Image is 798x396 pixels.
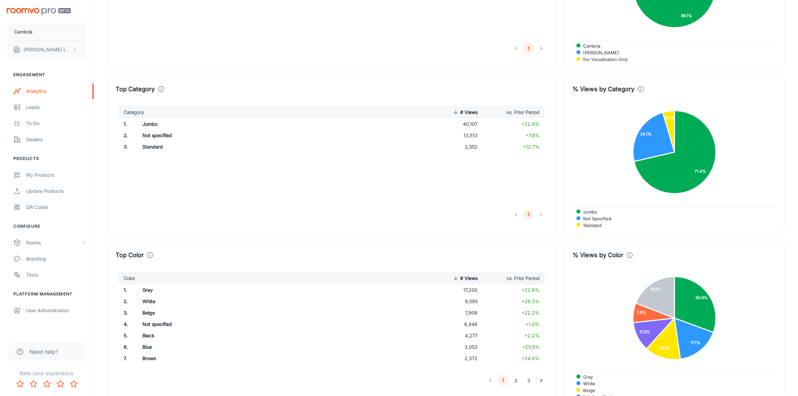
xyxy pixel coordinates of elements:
[521,121,540,127] span: +22.9%
[578,56,628,62] span: For Visualization Only
[451,274,478,282] span: # Views
[418,307,483,319] td: 7,906
[23,46,71,53] p: [PERSON_NAME] [PERSON_NAME]
[484,375,548,386] nav: pagination navigation
[137,284,331,296] td: Gray
[578,43,600,49] span: Cambria
[116,296,137,307] td: 2 .
[418,118,483,130] td: 40,107
[116,330,137,341] td: 5 .
[578,374,593,380] span: Gray
[521,310,540,316] span: +22.2%
[578,381,595,387] span: White
[137,330,331,341] td: Black
[418,330,483,341] td: 4,277
[116,141,137,153] td: 3 .
[498,375,508,386] button: page 1
[521,287,540,293] span: +22.6%
[498,274,540,282] span: vs. Prior Period
[578,222,602,228] span: Standard
[578,216,611,222] span: Not specified
[498,108,540,116] span: vs. Prior Period
[116,284,137,296] td: 1 .
[116,118,137,130] td: 1 .
[451,108,478,116] span: # Views
[521,298,540,304] span: +26.3%
[578,209,597,215] span: Jumbo
[124,274,144,282] span: Color
[418,141,483,153] td: 2,552
[13,377,27,391] button: Rate 1 star
[137,118,331,130] td: Jumbo
[26,136,87,143] div: Dealers
[116,341,137,353] td: 6 .
[418,319,483,330] td: 6,448
[124,108,153,116] span: Category
[14,28,33,36] p: Cambria
[116,319,137,330] td: 4 .
[137,307,331,319] td: Beige
[137,341,331,353] td: Blue
[116,353,137,364] td: 7 .
[509,209,548,220] nav: pagination navigation
[7,8,71,15] img: Roomvo PRO Beta
[137,319,331,330] td: Not specified
[418,341,483,353] td: 3,053
[572,84,634,94] h4: % Views by Category
[26,307,87,314] div: User Administration
[418,284,483,296] td: 17,200
[572,250,623,260] h4: % Views by Color
[26,255,87,263] div: Branding
[418,296,483,307] td: 9,595
[137,353,331,364] td: Brown
[29,348,58,356] span: Need help?
[7,41,87,58] button: [PERSON_NAME] [PERSON_NAME]
[137,296,331,307] td: White
[526,132,540,138] span: +7.8%
[509,43,548,54] nav: pagination navigation
[523,375,534,386] button: Go to page 3
[116,84,155,94] h4: Top Category
[27,377,40,391] button: Rate 2 star
[137,141,331,153] td: Standard
[418,353,483,364] td: 2,372
[523,209,534,220] button: page 1
[525,333,540,338] span: +2.2%
[67,377,80,391] button: Rate 5 star
[116,307,137,319] td: 3 .
[510,375,521,386] button: Go to page 2
[26,171,87,179] div: My Products
[26,239,81,246] div: Rooms
[522,344,540,350] span: +25.5%
[26,187,87,195] div: Update Products
[137,130,331,141] td: Not specified
[116,130,137,141] td: 2 .
[526,321,540,327] span: +1.0%
[418,130,483,141] td: 13,513
[26,204,87,211] div: QR Codes
[26,104,87,111] div: Leads
[40,377,54,391] button: Rate 3 star
[578,387,595,393] span: Beige
[26,88,87,95] div: Analytics
[5,369,88,377] p: Rate your experience
[536,375,547,386] button: Go to next page
[521,355,540,361] span: +24.6%
[7,23,87,41] button: Cambria
[523,43,534,54] button: page 1
[26,271,87,279] div: Texts
[54,377,67,391] button: Rate 4 star
[578,50,619,56] span: [PERSON_NAME]
[26,120,87,127] div: To-do
[116,250,144,260] h4: Top Color
[523,144,540,150] span: +12.7%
